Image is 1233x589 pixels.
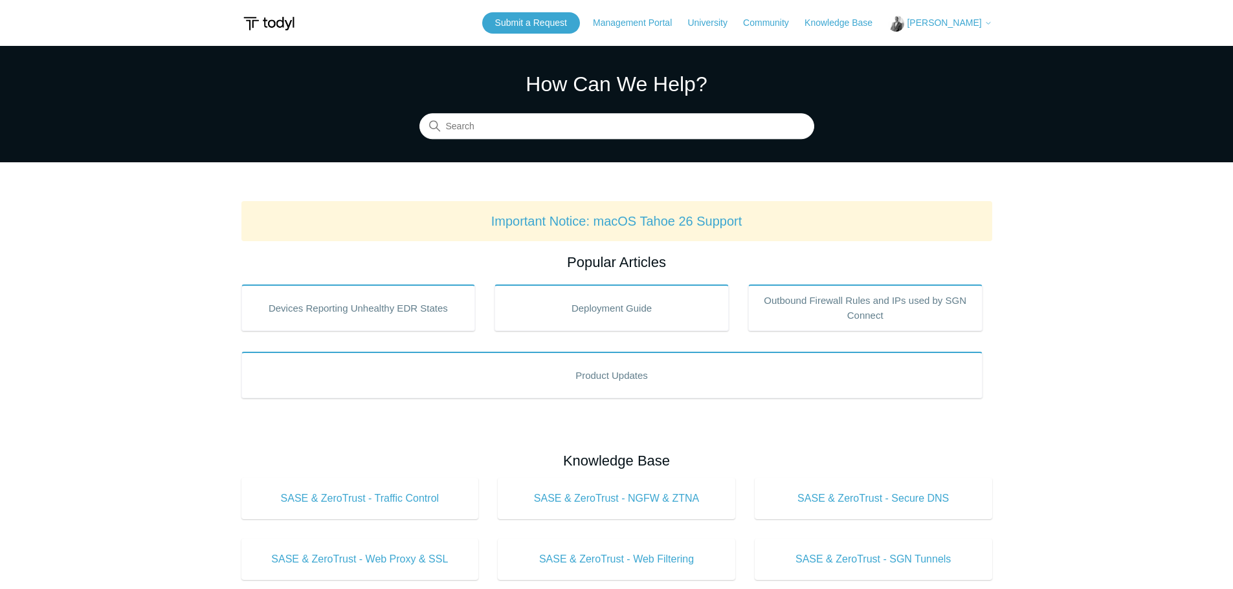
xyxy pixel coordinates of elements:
button: [PERSON_NAME] [888,16,992,32]
a: SASE & ZeroTrust - SGN Tunnels [755,539,992,580]
a: SASE & ZeroTrust - Secure DNS [755,478,992,519]
span: SASE & ZeroTrust - Secure DNS [774,491,973,506]
a: Deployment Guide [494,284,729,331]
a: SASE & ZeroTrust - Web Filtering [498,539,735,580]
span: SASE & ZeroTrust - Traffic Control [261,491,460,506]
a: Outbound Firewall Rules and IPs used by SGN Connect [748,284,983,331]
span: SASE & ZeroTrust - Web Proxy & SSL [261,552,460,567]
span: SASE & ZeroTrust - SGN Tunnels [774,552,973,567]
h2: Popular Articles [241,252,992,273]
a: Management Portal [593,16,685,30]
h1: How Can We Help? [419,69,814,100]
a: University [687,16,740,30]
h2: Knowledge Base [241,450,992,471]
span: [PERSON_NAME] [907,17,981,28]
img: Todyl Support Center Help Center home page [241,12,296,36]
a: SASE & ZeroTrust - NGFW & ZTNA [498,478,735,519]
a: SASE & ZeroTrust - Web Proxy & SSL [241,539,479,580]
a: Community [743,16,802,30]
span: SASE & ZeroTrust - Web Filtering [517,552,716,567]
a: Product Updates [241,352,983,398]
a: SASE & ZeroTrust - Traffic Control [241,478,479,519]
a: Submit a Request [482,12,580,34]
input: Search [419,114,814,140]
span: SASE & ZeroTrust - NGFW & ZTNA [517,491,716,506]
a: Devices Reporting Unhealthy EDR States [241,284,476,331]
a: Knowledge Base [805,16,885,30]
a: Important Notice: macOS Tahoe 26 Support [491,214,742,228]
